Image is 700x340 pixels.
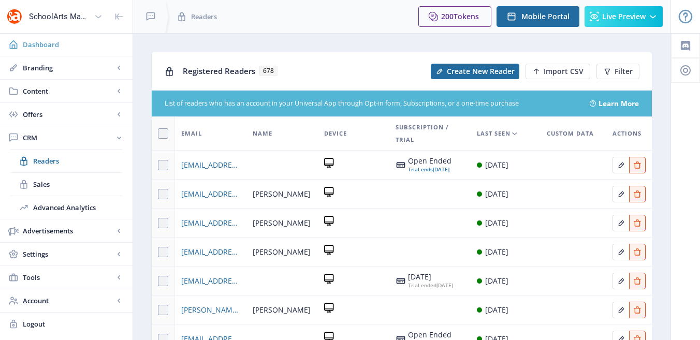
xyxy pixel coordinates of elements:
div: Open Ended [408,331,451,339]
button: Live Preview [585,6,663,27]
span: Filter [615,67,633,76]
a: Edit page [612,304,629,314]
span: Dashboard [23,39,124,50]
span: Tokens [454,11,479,21]
img: properties.app_icon.png [6,8,23,25]
span: Trial ends [408,166,433,173]
div: SchoolArts Magazine [29,5,90,28]
button: Mobile Portal [497,6,579,27]
div: [DATE] [485,275,508,287]
button: Filter [596,64,639,79]
span: Sales [33,179,122,189]
span: Trial ended [408,282,436,289]
span: 678 [259,66,278,76]
span: Account [23,295,114,306]
div: [DATE] [408,165,451,173]
span: Custom Data [547,127,594,140]
a: [EMAIL_ADDRESS][DOMAIN_NAME] [181,275,240,287]
a: Edit page [612,275,629,285]
div: [DATE] [485,246,508,258]
a: [PERSON_NAME][EMAIL_ADDRESS][DOMAIN_NAME] [181,304,240,316]
a: Edit page [629,217,646,227]
span: CRM [23,132,114,143]
div: [DATE] [485,217,508,229]
span: Tools [23,272,114,283]
button: Create New Reader [431,64,519,79]
a: [EMAIL_ADDRESS][DOMAIN_NAME] [181,217,240,229]
button: 200Tokens [418,6,491,27]
a: [EMAIL_ADDRESS][DOMAIN_NAME] [181,188,240,200]
span: Device [324,127,347,140]
span: Create New Reader [447,67,515,76]
span: Mobile Portal [521,12,570,21]
a: Edit page [612,217,629,227]
a: Advanced Analytics [10,196,122,219]
a: Edit page [612,188,629,198]
a: Edit page [629,246,646,256]
span: [PERSON_NAME] [253,304,311,316]
span: Actions [612,127,641,140]
span: Offers [23,109,114,120]
span: [PERSON_NAME] [253,217,311,229]
a: Edit page [629,304,646,314]
span: Branding [23,63,114,73]
span: Logout [23,319,124,329]
div: Open Ended [408,157,451,165]
a: Edit page [629,275,646,285]
span: Settings [23,249,114,259]
a: [EMAIL_ADDRESS][DOMAIN_NAME] [181,159,240,171]
span: Live Preview [602,12,646,21]
span: Import CSV [544,67,584,76]
a: Edit page [612,246,629,256]
span: Last Seen [477,127,511,140]
div: List of readers who has an account in your Universal App through Opt-in form, Subscriptions, or a... [165,99,577,109]
a: Edit page [612,159,629,169]
a: Learn More [599,98,639,109]
span: Advertisements [23,226,114,236]
span: Email [181,127,202,140]
span: Advanced Analytics [33,202,122,213]
span: [PERSON_NAME] [253,188,311,200]
a: Sales [10,173,122,196]
span: Registered Readers [183,66,255,76]
span: [PERSON_NAME] [253,246,311,258]
span: Subscription / Trial [396,121,464,146]
span: Readers [191,11,217,22]
div: [DATE] [485,304,508,316]
a: New page [519,64,590,79]
span: Content [23,86,114,96]
a: [EMAIL_ADDRESS][DOMAIN_NAME] [181,246,240,258]
a: Edit page [629,188,646,198]
span: Readers [33,156,122,166]
a: New page [425,64,519,79]
div: [DATE] [408,281,453,289]
div: [DATE] [485,159,508,171]
div: [DATE] [408,273,453,281]
div: [DATE] [485,188,508,200]
button: Import CSV [526,64,590,79]
a: Readers [10,150,122,172]
a: Edit page [629,159,646,169]
span: Name [253,127,272,140]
